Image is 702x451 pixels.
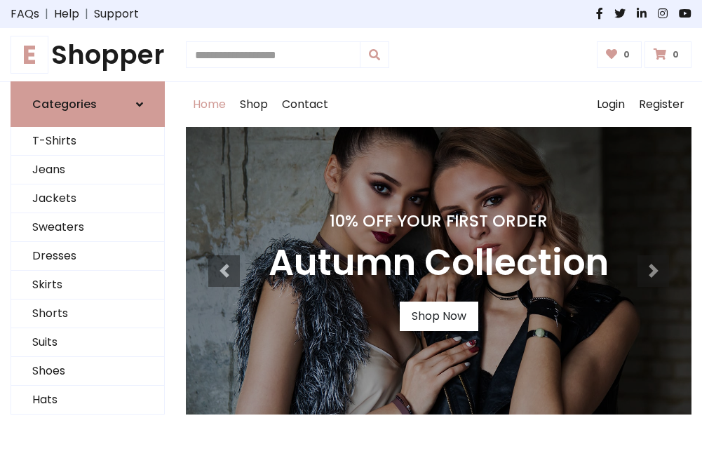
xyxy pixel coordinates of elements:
[11,242,164,271] a: Dresses
[11,299,164,328] a: Shorts
[94,6,139,22] a: Support
[32,97,97,111] h6: Categories
[269,242,609,285] h3: Autumn Collection
[632,82,691,127] a: Register
[400,302,478,331] a: Shop Now
[11,156,164,184] a: Jeans
[275,82,335,127] a: Contact
[11,328,164,357] a: Suits
[597,41,642,68] a: 0
[11,39,165,70] h1: Shopper
[669,48,682,61] span: 0
[11,127,164,156] a: T-Shirts
[11,81,165,127] a: Categories
[79,6,94,22] span: |
[11,6,39,22] a: FAQs
[54,6,79,22] a: Help
[11,213,164,242] a: Sweaters
[11,36,48,74] span: E
[233,82,275,127] a: Shop
[39,6,54,22] span: |
[11,39,165,70] a: EShopper
[11,271,164,299] a: Skirts
[11,386,164,415] a: Hats
[644,41,691,68] a: 0
[620,48,633,61] span: 0
[590,82,632,127] a: Login
[269,211,609,231] h4: 10% Off Your First Order
[11,357,164,386] a: Shoes
[186,82,233,127] a: Home
[11,184,164,213] a: Jackets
